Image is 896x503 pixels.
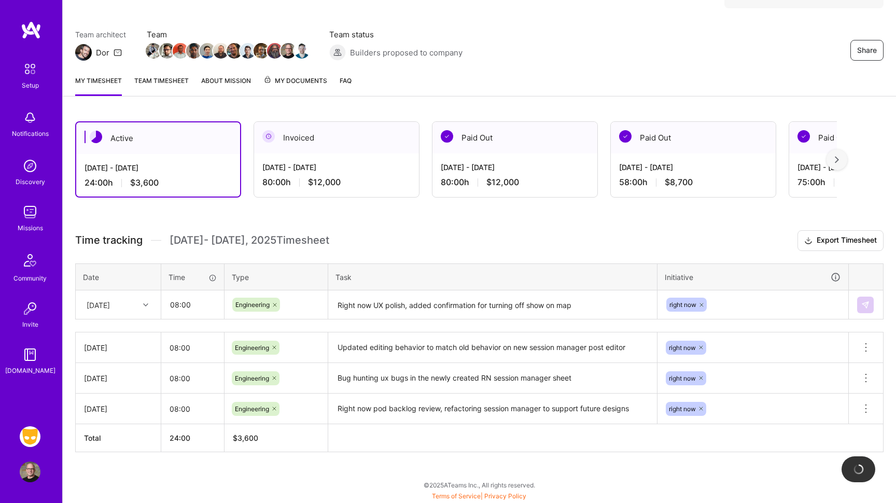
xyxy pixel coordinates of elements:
input: HH:MM [161,365,224,392]
textarea: Right now pod backlog review, refactoring session manager to support future designs [329,395,656,423]
a: Team Member Avatar [214,42,228,60]
span: Engineering [235,301,270,309]
img: right [835,156,839,163]
img: Builders proposed to company [329,44,346,61]
img: Invoiced [262,130,275,143]
a: Team Member Avatar [241,42,255,60]
span: My Documents [263,75,327,87]
div: 58:00 h [619,177,767,188]
div: Initiative [665,271,841,283]
img: bell [20,107,40,128]
span: right now [669,374,696,382]
div: Active [76,122,240,154]
span: Team status [329,29,463,40]
img: teamwork [20,202,40,222]
div: null [857,297,875,313]
a: Terms of Service [432,492,481,500]
div: [DATE] - [DATE] [619,162,767,173]
div: [DATE] - [DATE] [85,162,232,173]
img: Team Member Avatar [173,43,188,59]
div: 80:00 h [441,177,589,188]
a: About Mission [201,75,251,96]
span: Engineering [235,374,269,382]
button: Share [850,40,884,61]
div: [DATE] [87,299,110,310]
img: Team Member Avatar [159,43,175,59]
i: icon Chevron [143,302,148,308]
a: Team Member Avatar [295,42,309,60]
img: Community [18,248,43,273]
img: Paid Out [619,130,632,143]
div: © 2025 ATeams Inc., All rights reserved. [62,472,896,498]
img: logo [21,21,41,39]
div: Dor [96,47,109,58]
span: right now [669,344,696,352]
a: My timesheet [75,75,122,96]
img: Team Member Avatar [227,43,242,59]
span: $12,000 [486,177,519,188]
i: icon Mail [114,48,122,57]
div: Notifications [12,128,49,139]
img: Team Member Avatar [267,43,283,59]
a: Team Member Avatar [282,42,295,60]
span: Time tracking [75,234,143,247]
a: Team Member Avatar [147,42,160,60]
a: FAQ [340,75,352,96]
img: Paid Out [797,130,810,143]
input: HH:MM [161,334,224,361]
span: $3,600 [130,177,159,188]
img: Team Member Avatar [146,43,161,59]
div: [DATE] [84,403,152,414]
a: Team Member Avatar [160,42,174,60]
span: $ 3,600 [233,434,258,442]
a: Team timesheet [134,75,189,96]
textarea: Bug hunting ux bugs in the newly created RN session manager sheet [329,364,656,393]
th: Date [76,263,161,290]
a: My Documents [263,75,327,96]
i: icon Download [804,235,813,246]
div: Paid Out [432,122,597,153]
th: Task [328,263,657,290]
img: Team Member Avatar [213,43,229,59]
span: Team architect [75,29,126,40]
div: 24:00 h [85,177,232,188]
div: [DATE] - [DATE] [262,162,411,173]
div: Paid Out [611,122,776,153]
span: Engineering [235,344,269,352]
a: Grindr: Mobile + BE + Cloud [17,426,43,447]
div: [DATE] [84,342,152,353]
a: User Avatar [17,462,43,482]
span: Team [147,29,309,40]
button: Export Timesheet [797,230,884,251]
img: Active [90,131,102,143]
span: right now [669,301,696,309]
span: [DATE] - [DATE] , 2025 Timesheet [170,234,329,247]
img: guide book [20,344,40,365]
div: Setup [22,80,39,91]
input: HH:MM [162,291,223,318]
span: Builders proposed to company [350,47,463,58]
div: Invite [22,319,38,330]
img: Team Member Avatar [281,43,296,59]
img: Team Member Avatar [200,43,215,59]
img: Grindr: Mobile + BE + Cloud [20,426,40,447]
img: setup [19,58,41,80]
div: [DATE] - [DATE] [441,162,589,173]
span: Engineering [235,405,269,413]
div: Time [169,272,217,283]
div: Missions [18,222,43,233]
span: $8,700 [665,177,693,188]
img: Team Architect [75,44,92,61]
div: 80:00 h [262,177,411,188]
textarea: Updated editing behavior to match old behavior on new session manager post editor [329,333,656,362]
img: Paid Out [441,130,453,143]
img: Team Member Avatar [186,43,202,59]
img: loading [852,463,865,476]
span: | [432,492,526,500]
input: HH:MM [161,395,224,423]
div: [DATE] [84,373,152,384]
img: Team Member Avatar [254,43,269,59]
a: Team Member Avatar [174,42,187,60]
img: Invite [20,298,40,319]
a: Team Member Avatar [255,42,268,60]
